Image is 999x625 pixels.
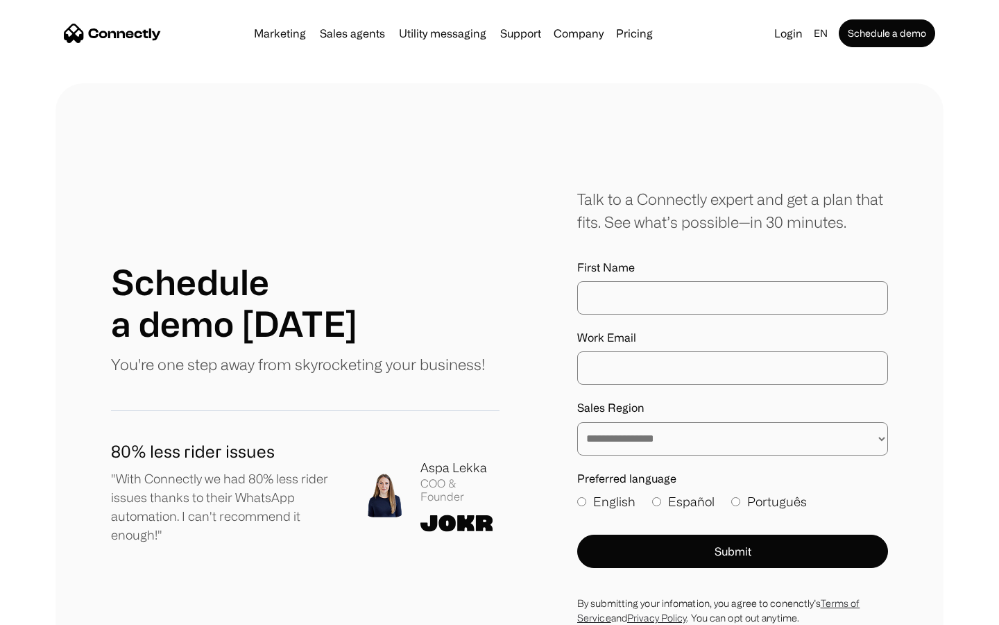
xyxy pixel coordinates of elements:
input: English [577,497,586,506]
a: Utility messaging [393,28,492,39]
input: Português [731,497,740,506]
label: First Name [577,261,888,274]
button: Submit [577,535,888,568]
a: Login [769,24,808,43]
label: Sales Region [577,401,888,415]
a: Support [495,28,547,39]
p: You're one step away from skyrocketing your business! [111,353,485,376]
a: Sales agents [314,28,391,39]
div: Talk to a Connectly expert and get a plan that fits. See what’s possible—in 30 minutes. [577,187,888,233]
input: Español [652,497,661,506]
aside: Language selected: English [14,599,83,620]
label: Preferred language [577,472,888,485]
div: By submitting your infomation, you agree to conenctly’s and . You can opt out anytime. [577,596,888,625]
div: en [814,24,828,43]
label: English [577,492,635,511]
a: Terms of Service [577,598,860,623]
label: Português [731,492,807,511]
h1: Schedule a demo [DATE] [111,261,357,344]
p: "With Connectly we had 80% less rider issues thanks to their WhatsApp automation. I can't recomme... [111,469,340,544]
a: Privacy Policy [627,612,686,623]
div: Aspa Lekka [420,458,499,477]
a: Marketing [248,28,311,39]
div: COO & Founder [420,477,499,503]
div: Company [554,24,604,43]
a: Pricing [610,28,658,39]
ul: Language list [28,601,83,620]
a: Schedule a demo [839,19,935,47]
label: Work Email [577,331,888,344]
label: Español [652,492,715,511]
h1: 80% less rider issues [111,439,340,464]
